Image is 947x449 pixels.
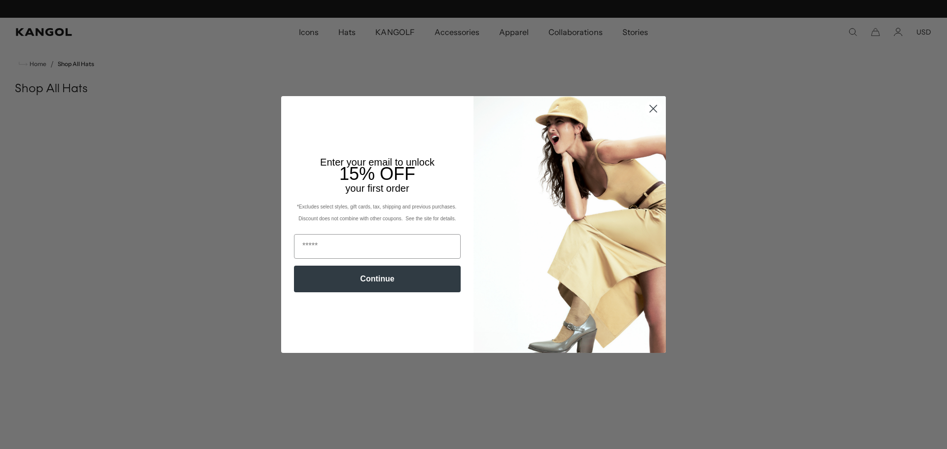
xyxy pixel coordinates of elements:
span: *Excludes select styles, gift cards, tax, shipping and previous purchases. Discount does not comb... [297,204,458,221]
input: Email [294,234,461,259]
span: 15% OFF [339,164,415,184]
span: Enter your email to unlock [320,157,435,168]
img: 93be19ad-e773-4382-80b9-c9d740c9197f.jpeg [473,96,666,352]
button: Continue [294,266,461,292]
span: your first order [345,183,409,194]
button: Close dialog [645,100,662,117]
